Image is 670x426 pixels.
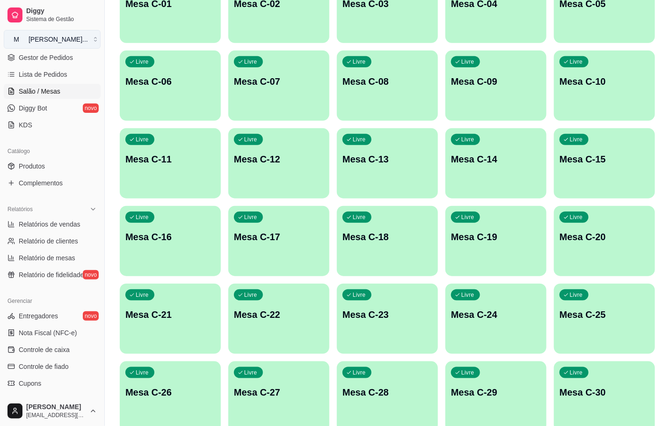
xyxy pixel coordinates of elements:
a: Cupons [4,376,101,391]
p: Livre [136,291,149,299]
p: Mesa C-16 [125,230,215,243]
p: Livre [136,136,149,143]
button: LivreMesa C-11 [120,128,221,198]
button: LivreMesa C-20 [554,206,655,276]
span: Complementos [19,178,63,188]
p: Mesa C-17 [234,230,324,243]
p: Mesa C-13 [342,153,432,166]
button: LivreMesa C-19 [445,206,546,276]
button: LivreMesa C-14 [445,128,546,198]
a: Relatório de clientes [4,234,101,249]
p: Mesa C-10 [560,75,649,88]
p: Mesa C-26 [125,386,215,399]
p: Livre [136,369,149,376]
a: Clientes [4,393,101,408]
button: LivreMesa C-21 [120,284,221,354]
p: Mesa C-11 [125,153,215,166]
span: KDS [19,120,32,130]
a: Salão / Mesas [4,84,101,99]
span: Cupons [19,379,41,388]
p: Livre [136,58,149,66]
button: LivreMesa C-18 [337,206,438,276]
p: Livre [461,136,474,143]
span: [PERSON_NAME] [26,403,86,411]
a: Relatório de fidelidadenovo [4,267,101,282]
p: Mesa C-20 [560,230,649,243]
div: Gerenciar [4,294,101,308]
p: Mesa C-18 [342,230,432,243]
div: Catálogo [4,144,101,159]
p: Mesa C-06 [125,75,215,88]
span: M [12,35,21,44]
button: LivreMesa C-08 [337,51,438,121]
div: [PERSON_NAME] ... [29,35,88,44]
p: Livre [461,291,474,299]
button: LivreMesa C-25 [554,284,655,354]
p: Livre [570,213,583,221]
span: Controle de fiado [19,362,69,371]
a: Relatórios de vendas [4,217,101,232]
button: LivreMesa C-06 [120,51,221,121]
span: Clientes [19,396,43,405]
a: Diggy Botnovo [4,101,101,116]
a: Controle de fiado [4,359,101,374]
button: LivreMesa C-07 [228,51,329,121]
button: LivreMesa C-10 [554,51,655,121]
span: Diggy [26,7,97,15]
a: KDS [4,118,101,132]
p: Mesa C-25 [560,308,649,321]
button: [PERSON_NAME][EMAIL_ADDRESS][DOMAIN_NAME] [4,400,101,422]
span: Relatórios [7,206,33,213]
p: Livre [461,58,474,66]
p: Livre [570,369,583,376]
span: Salão / Mesas [19,87,60,96]
p: Mesa C-12 [234,153,324,166]
span: Relatório de clientes [19,236,78,246]
button: LivreMesa C-15 [554,128,655,198]
p: Mesa C-14 [451,153,541,166]
p: Mesa C-19 [451,230,541,243]
span: Controle de caixa [19,345,70,354]
button: LivreMesa C-22 [228,284,329,354]
p: Mesa C-07 [234,75,324,88]
span: Gestor de Pedidos [19,53,73,62]
span: Relatório de fidelidade [19,270,84,279]
p: Mesa C-08 [342,75,432,88]
p: Mesa C-24 [451,308,541,321]
p: Mesa C-29 [451,386,541,399]
button: LivreMesa C-09 [445,51,546,121]
p: Mesa C-09 [451,75,541,88]
p: Livre [353,136,366,143]
button: LivreMesa C-17 [228,206,329,276]
span: Produtos [19,162,45,171]
p: Livre [244,369,257,376]
p: Livre [461,369,474,376]
p: Livre [570,58,583,66]
p: Livre [353,291,366,299]
p: Mesa C-22 [234,308,324,321]
p: Mesa C-30 [560,386,649,399]
p: Mesa C-21 [125,308,215,321]
a: Controle de caixa [4,342,101,357]
a: Nota Fiscal (NFC-e) [4,325,101,340]
p: Mesa C-23 [342,308,432,321]
a: Relatório de mesas [4,250,101,265]
a: Gestor de Pedidos [4,50,101,65]
p: Mesa C-28 [342,386,432,399]
button: LivreMesa C-24 [445,284,546,354]
p: Mesa C-15 [560,153,649,166]
button: LivreMesa C-23 [337,284,438,354]
p: Livre [244,58,257,66]
a: Lista de Pedidos [4,67,101,82]
p: Livre [570,136,583,143]
span: Relatório de mesas [19,253,75,263]
p: Livre [244,291,257,299]
span: [EMAIL_ADDRESS][DOMAIN_NAME] [26,411,86,419]
p: Livre [353,369,366,376]
a: Complementos [4,176,101,191]
p: Livre [353,213,366,221]
span: Sistema de Gestão [26,15,97,23]
p: Livre [136,213,149,221]
p: Livre [570,291,583,299]
p: Mesa C-27 [234,386,324,399]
